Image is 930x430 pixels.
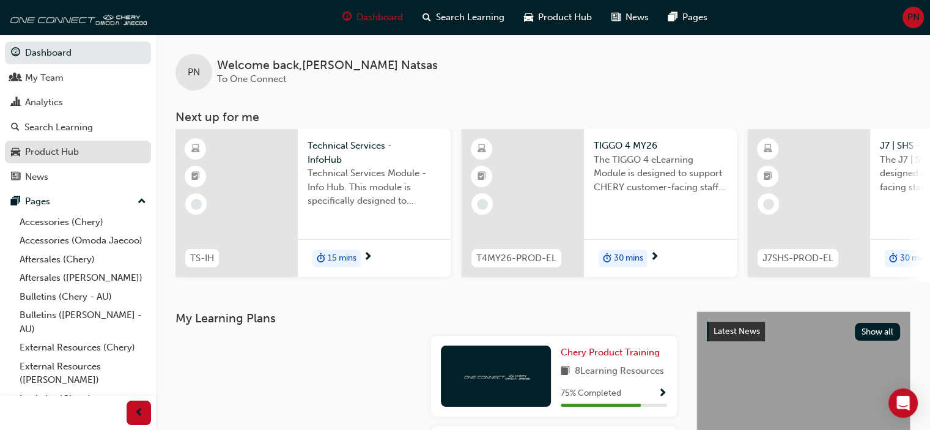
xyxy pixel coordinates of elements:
div: Pages [25,195,50,209]
div: News [25,170,48,184]
span: PN [907,10,920,24]
span: car-icon [11,147,20,158]
span: T4MY26-PROD-EL [476,251,556,265]
a: Bulletins ([PERSON_NAME] - AU) [15,306,151,338]
a: Accessories (Omoda Jaecoo) [15,231,151,250]
a: pages-iconPages [659,5,717,30]
a: External Resources ([PERSON_NAME]) [15,357,151,390]
a: search-iconSearch Learning [413,5,514,30]
span: booktick-icon [191,169,200,185]
a: My Team [5,67,151,89]
span: TS-IH [190,251,214,265]
span: next-icon [363,252,372,263]
span: car-icon [524,10,533,25]
a: guage-iconDashboard [333,5,413,30]
div: Product Hub [25,145,79,159]
span: learningRecordVerb_NONE-icon [191,199,202,210]
span: Latest News [714,326,760,336]
span: Pages [682,10,707,24]
span: learningRecordVerb_NONE-icon [477,199,488,210]
span: booktick-icon [764,169,772,185]
a: Analytics [5,91,151,114]
span: news-icon [611,10,621,25]
span: booktick-icon [478,169,486,185]
span: search-icon [11,122,20,133]
span: next-icon [650,252,659,263]
span: To One Connect [217,73,286,84]
a: Accessories (Chery) [15,213,151,232]
span: TIGGO 4 MY26 [594,139,727,153]
div: Analytics [25,95,63,109]
img: oneconnect [462,370,530,382]
span: J7SHS-PROD-EL [762,251,833,265]
span: duration-icon [889,251,898,267]
h3: My Learning Plans [175,311,677,325]
a: Product Hub [5,141,151,163]
img: oneconnect [6,5,147,29]
span: Search Learning [436,10,504,24]
div: Search Learning [24,120,93,135]
span: pages-icon [668,10,677,25]
button: Show all [855,323,901,341]
span: duration-icon [603,251,611,267]
a: News [5,166,151,188]
a: External Resources (Chery) [15,338,151,357]
span: Chery Product Training [561,347,660,358]
span: 15 mins [328,251,356,265]
span: PN [188,65,200,80]
span: 8 Learning Resources [575,364,664,379]
span: News [626,10,649,24]
a: T4MY26-PROD-ELTIGGO 4 MY26The TIGGO 4 eLearning Module is designed to support CHERY customer-faci... [462,129,737,277]
button: DashboardMy TeamAnalyticsSearch LearningProduct HubNews [5,39,151,190]
h3: Next up for me [156,110,930,124]
span: learningResourceType_ELEARNING-icon [764,141,772,157]
span: Technical Services Module - Info Hub. This module is specifically designed to address the require... [308,166,441,208]
span: guage-icon [342,10,352,25]
span: The TIGGO 4 eLearning Module is designed to support CHERY customer-facing staff with the product ... [594,153,727,195]
a: TS-IHTechnical Services - InfoHubTechnical Services Module - Info Hub. This module is specificall... [175,129,451,277]
span: Product Hub [538,10,592,24]
span: pages-icon [11,196,20,207]
span: prev-icon [135,406,144,421]
span: 30 mins [614,251,643,265]
a: news-iconNews [602,5,659,30]
span: guage-icon [11,48,20,59]
span: chart-icon [11,97,20,108]
a: Bulletins (Chery - AU) [15,287,151,306]
span: news-icon [11,172,20,183]
span: search-icon [423,10,431,25]
span: Welcome back , [PERSON_NAME] Natsas [217,59,438,73]
a: car-iconProduct Hub [514,5,602,30]
button: PN [902,7,924,28]
span: 75 % Completed [561,387,621,401]
button: Pages [5,190,151,213]
div: My Team [25,71,64,85]
span: Show Progress [658,388,667,399]
span: Technical Services - InfoHub [308,139,441,166]
a: Logistics (Chery) [15,390,151,409]
a: Chery Product Training [561,346,665,360]
a: Search Learning [5,116,151,139]
a: Aftersales ([PERSON_NAME]) [15,269,151,287]
a: Latest NewsShow all [707,322,900,341]
a: Aftersales (Chery) [15,250,151,269]
span: learningResourceType_ELEARNING-icon [191,141,200,157]
a: Dashboard [5,42,151,64]
span: people-icon [11,73,20,84]
span: up-icon [138,194,146,210]
span: learningResourceType_ELEARNING-icon [478,141,486,157]
span: learningRecordVerb_NONE-icon [763,199,774,210]
span: Dashboard [356,10,403,24]
span: duration-icon [317,251,325,267]
span: book-icon [561,364,570,379]
div: Open Intercom Messenger [888,388,918,418]
span: 30 mins [900,251,929,265]
button: Show Progress [658,386,667,401]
